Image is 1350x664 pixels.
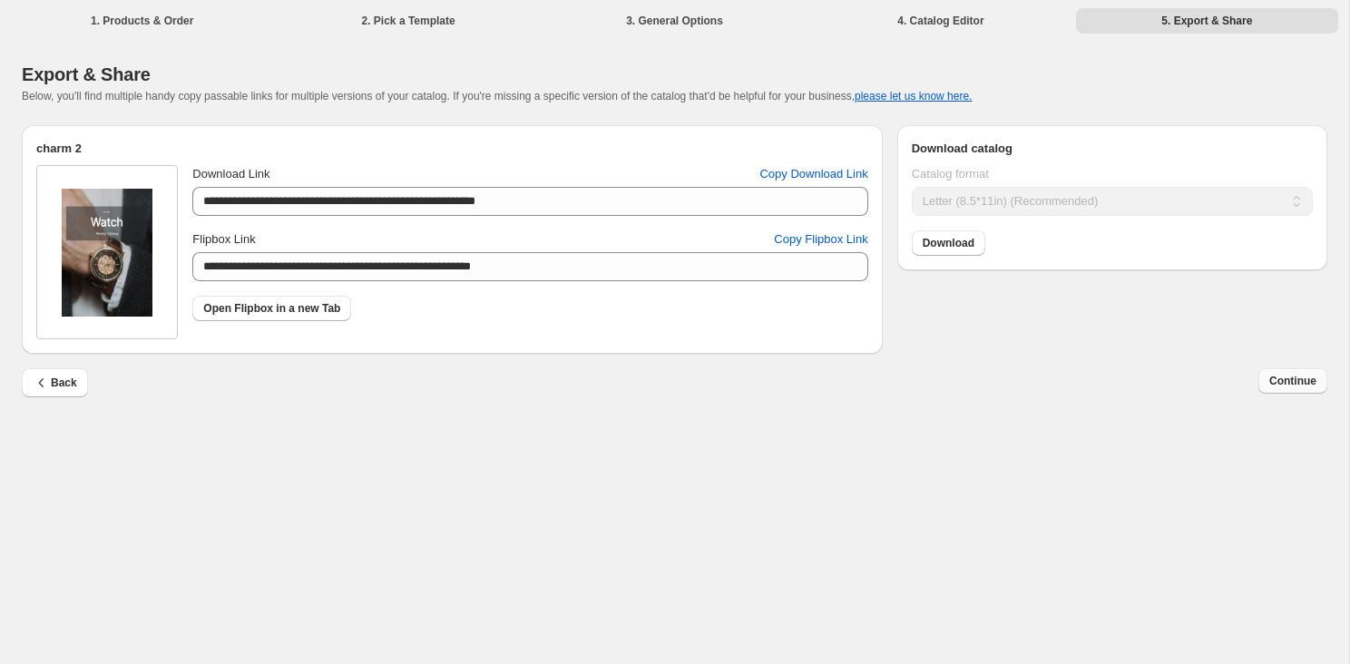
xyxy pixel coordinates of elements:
button: Continue [1258,368,1327,394]
h2: Download catalog [912,140,1313,158]
span: Back [33,374,77,392]
button: Copy Flipbox Link [763,225,878,254]
span: Copy Flipbox Link [774,230,867,249]
span: Copy Download Link [759,165,867,183]
button: Copy Download Link [748,160,878,189]
span: Below, you'll find multiple handy copy passable links for multiple versions of your catalog. If y... [22,90,972,103]
button: please let us know here. [855,90,972,103]
span: Continue [1269,374,1316,388]
a: Open Flipbox in a new Tab [192,296,351,321]
span: Download [923,236,974,250]
span: Export & Share [22,64,151,84]
span: Download Link [192,167,269,181]
span: Open Flipbox in a new Tab [203,301,340,316]
a: Download [912,230,985,256]
img: thumbImage [62,189,152,317]
button: Back [22,368,88,397]
span: Catalog format [912,167,989,181]
span: Flipbox Link [192,232,255,246]
h2: charm 2 [36,140,868,158]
